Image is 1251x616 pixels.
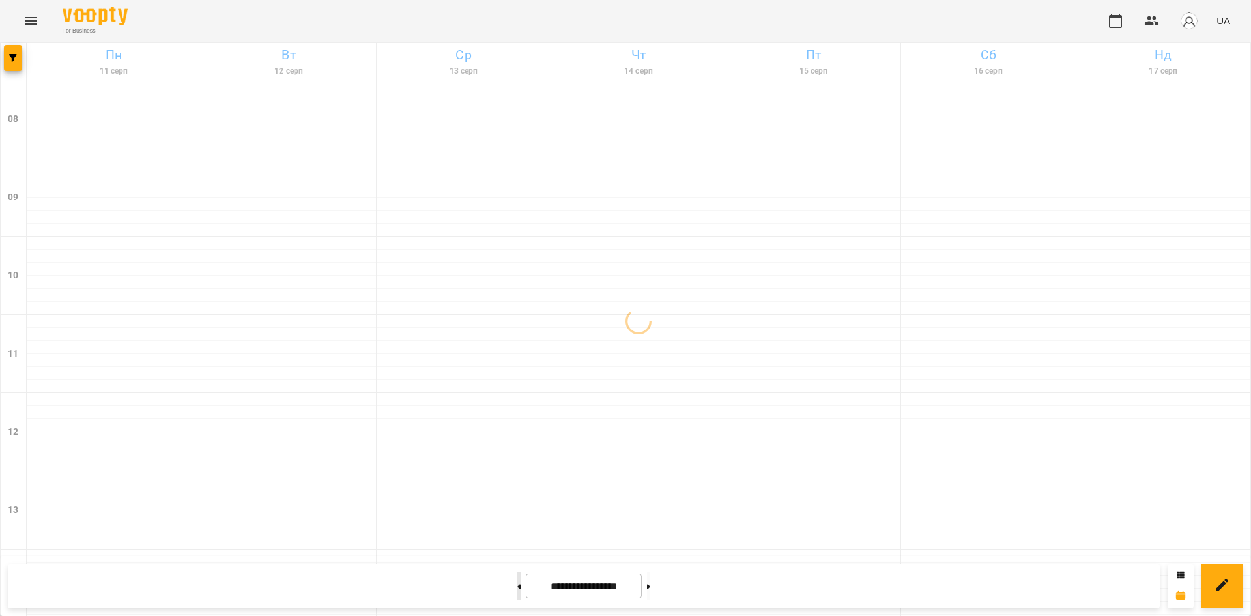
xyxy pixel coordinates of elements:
h6: 17 серп [1078,65,1248,78]
h6: Чт [553,45,723,65]
h6: 09 [8,190,18,205]
h6: Пт [728,45,899,65]
h6: 11 [8,347,18,361]
h6: 13 [8,503,18,518]
h6: Ср [379,45,549,65]
h6: 08 [8,112,18,126]
span: UA [1216,14,1230,27]
h6: 14 серп [553,65,723,78]
span: For Business [63,27,128,35]
h6: Нд [1078,45,1248,65]
button: UA [1211,8,1235,33]
h6: 16 серп [903,65,1073,78]
h6: Пн [29,45,199,65]
img: avatar_s.png [1180,12,1198,30]
h6: 15 серп [728,65,899,78]
h6: 11 серп [29,65,199,78]
button: Menu [16,5,47,37]
h6: Сб [903,45,1073,65]
img: Voopty Logo [63,7,128,25]
h6: 12 серп [203,65,373,78]
h6: 12 [8,425,18,439]
h6: 13 серп [379,65,549,78]
h6: Вт [203,45,373,65]
h6: 10 [8,269,18,283]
